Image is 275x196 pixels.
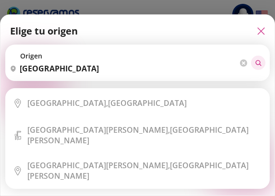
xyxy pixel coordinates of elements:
[27,125,262,146] div: [GEOGRAPHIC_DATA][PERSON_NAME]
[10,24,78,37] p: Elige tu origen
[27,98,108,108] b: [GEOGRAPHIC_DATA],
[27,98,187,108] div: [GEOGRAPHIC_DATA]
[27,160,262,181] div: [GEOGRAPHIC_DATA][PERSON_NAME]
[20,51,42,60] label: Origen
[27,125,170,135] b: [GEOGRAPHIC_DATA][PERSON_NAME],
[6,57,236,81] input: Buscar Origen
[27,160,170,171] b: [GEOGRAPHIC_DATA][PERSON_NAME],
